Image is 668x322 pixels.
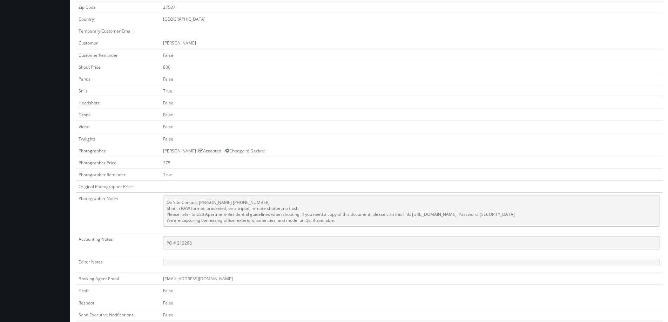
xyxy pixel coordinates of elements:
[160,37,663,49] td: [PERSON_NAME]
[76,309,160,321] td: Send Executive Notifications
[160,145,663,157] td: [PERSON_NAME] - Accepted --
[160,297,663,309] td: False
[76,61,160,73] td: Shoot Price
[76,285,160,297] td: Draft
[225,148,265,154] a: Change to Decline
[160,61,663,73] td: 800
[76,109,160,121] td: Drone
[76,13,160,25] td: Country
[160,169,663,180] td: True
[163,196,660,227] pre: On Site Contact: [PERSON_NAME] [PHONE_NUMBER] Shot in RAW format, bracketed, on a tripod, remote ...
[160,1,663,13] td: 27587
[160,109,663,121] td: False
[160,285,663,297] td: False
[160,49,663,61] td: False
[76,181,160,193] td: Original Photographer Price
[76,133,160,145] td: Twilights
[160,133,663,145] td: False
[76,193,160,233] td: Photographer Notes
[160,309,663,321] td: False
[163,236,660,249] pre: PO # 213298
[76,85,160,97] td: Stills
[76,297,160,309] td: Reshoot
[76,273,160,285] td: Booking Agent Email
[76,157,160,169] td: Photographer Price
[76,121,160,133] td: Video
[76,233,160,256] td: Accounting Notes
[160,85,663,97] td: True
[76,49,160,61] td: Customer Reminder
[76,145,160,157] td: Photographer
[160,97,663,109] td: False
[160,13,663,25] td: [GEOGRAPHIC_DATA]
[76,169,160,180] td: Photographer Reminder
[160,157,663,169] td: 275
[76,73,160,85] td: Panos
[76,1,160,13] td: Zip Code
[76,97,160,109] td: Headshots
[76,37,160,49] td: Customer
[160,273,663,285] td: [EMAIL_ADDRESS][DOMAIN_NAME]
[76,256,160,273] td: Editor Notes
[160,121,663,133] td: False
[160,73,663,85] td: False
[76,25,160,37] td: Temporary Customer Email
